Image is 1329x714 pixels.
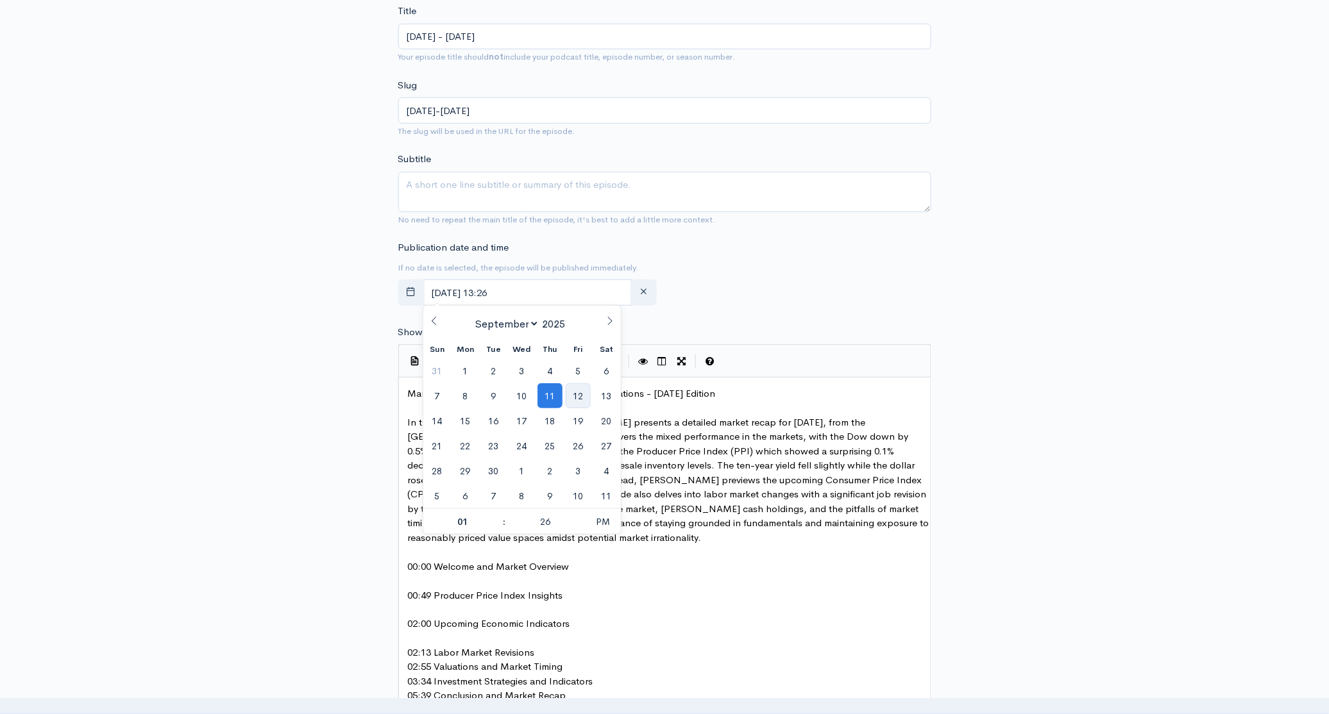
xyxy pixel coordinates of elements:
[509,458,534,483] span: October 1, 2025
[398,78,418,93] label: Slug
[408,416,932,544] span: In this episode of Dividend Cafe, [PERSON_NAME] presents a detailed market recap for [DATE], from...
[566,358,591,383] span: September 5, 2025
[509,433,534,458] span: September 24, 2025
[398,152,432,167] label: Subtitle
[538,383,563,408] span: September 11, 2025
[594,433,619,458] span: September 27, 2025
[480,345,508,354] span: Tue
[453,483,478,508] span: October 6, 2025
[408,690,566,702] span: 05:39 Conclusion and Market Recap
[566,433,591,458] span: September 26, 2025
[408,618,570,630] span: 02:00 Upcoming Economic Indicators
[631,279,657,306] button: clear
[564,345,593,354] span: Fri
[453,358,478,383] span: September 1, 2025
[509,383,534,408] span: September 10, 2025
[398,279,425,306] button: toggle
[425,358,450,383] span: August 31, 2025
[453,433,478,458] span: September 22, 2025
[509,358,534,383] span: September 3, 2025
[481,458,506,483] span: September 30, 2025
[481,408,506,433] span: September 16, 2025
[453,383,478,408] span: September 8, 2025
[506,509,585,535] input: Minute
[408,676,593,688] span: 03:34 Investment Strategies and Indicators
[489,51,504,62] strong: not
[398,262,639,273] small: If no date is selected, the episode will be published immediately.
[408,661,563,673] span: 02:55 Valuations and Market Timing
[508,345,536,354] span: Wed
[538,433,563,458] span: September 25, 2025
[538,458,563,483] span: October 2, 2025
[423,345,452,354] span: Sun
[423,509,502,535] input: Hour
[634,352,653,371] button: Toggle Preview
[566,408,591,433] span: September 19, 2025
[425,383,450,408] span: September 7, 2025
[481,358,506,383] span: September 2, 2025
[481,383,506,408] span: September 9, 2025
[536,345,564,354] span: Thu
[408,589,563,601] span: 00:49 Producer Price Index Insights
[452,345,480,354] span: Mon
[398,240,509,255] label: Publication date and time
[408,387,716,399] span: Market Recap and Insights on Inflation and Valuations - [DATE] Edition
[425,408,450,433] span: September 14, 2025
[594,358,619,383] span: September 6, 2025
[502,509,506,535] span: :
[509,483,534,508] span: October 8, 2025
[566,383,591,408] span: September 12, 2025
[672,352,691,371] button: Toggle Fullscreen
[593,345,621,354] span: Sat
[700,352,720,371] button: Markdown Guide
[425,483,450,508] span: October 5, 2025
[408,647,535,659] span: 02:13 Labor Market Revisions
[405,351,425,370] button: Insert Show Notes Template
[539,317,574,331] input: Year
[629,354,630,369] i: |
[538,358,563,383] span: September 4, 2025
[566,483,591,508] span: October 10, 2025
[481,433,506,458] span: September 23, 2025
[594,458,619,483] span: October 4, 2025
[538,408,563,433] span: September 18, 2025
[594,383,619,408] span: September 13, 2025
[566,458,591,483] span: October 3, 2025
[408,560,570,572] span: 00:00 Welcome and Market Overview
[470,317,539,331] select: Month
[585,509,620,535] span: Click to toggle
[594,483,619,508] span: October 11, 2025
[509,408,534,433] span: September 17, 2025
[398,214,716,225] small: No need to repeat the main title of the episode, it's best to add a little more context.
[425,458,450,483] span: September 28, 2025
[398,325,450,340] label: Show notes
[398,126,575,137] small: The slug will be used in the URL for the episode.
[398,4,417,19] label: Title
[398,97,931,124] input: title-of-episode
[453,408,478,433] span: September 15, 2025
[425,433,450,458] span: September 21, 2025
[653,352,672,371] button: Toggle Side by Side
[538,483,563,508] span: October 9, 2025
[398,51,736,62] small: Your episode title should include your podcast title, episode number, or season number.
[695,354,697,369] i: |
[481,483,506,508] span: October 7, 2025
[398,24,931,50] input: What is the episode's title?
[594,408,619,433] span: September 20, 2025
[453,458,478,483] span: September 29, 2025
